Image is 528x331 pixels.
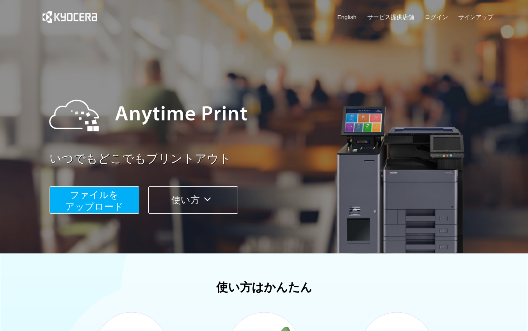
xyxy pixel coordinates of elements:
a: サービス提供店舗 [367,13,414,21]
a: English [338,13,357,21]
a: いつでもどこでもプリントアウト [50,150,498,167]
a: サインアップ [458,13,493,21]
button: 使い方 [148,186,238,214]
a: ログイン [425,13,448,21]
span: ファイルを ​​アップロード [65,189,123,212]
button: ファイルを​​アップロード [50,186,139,214]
